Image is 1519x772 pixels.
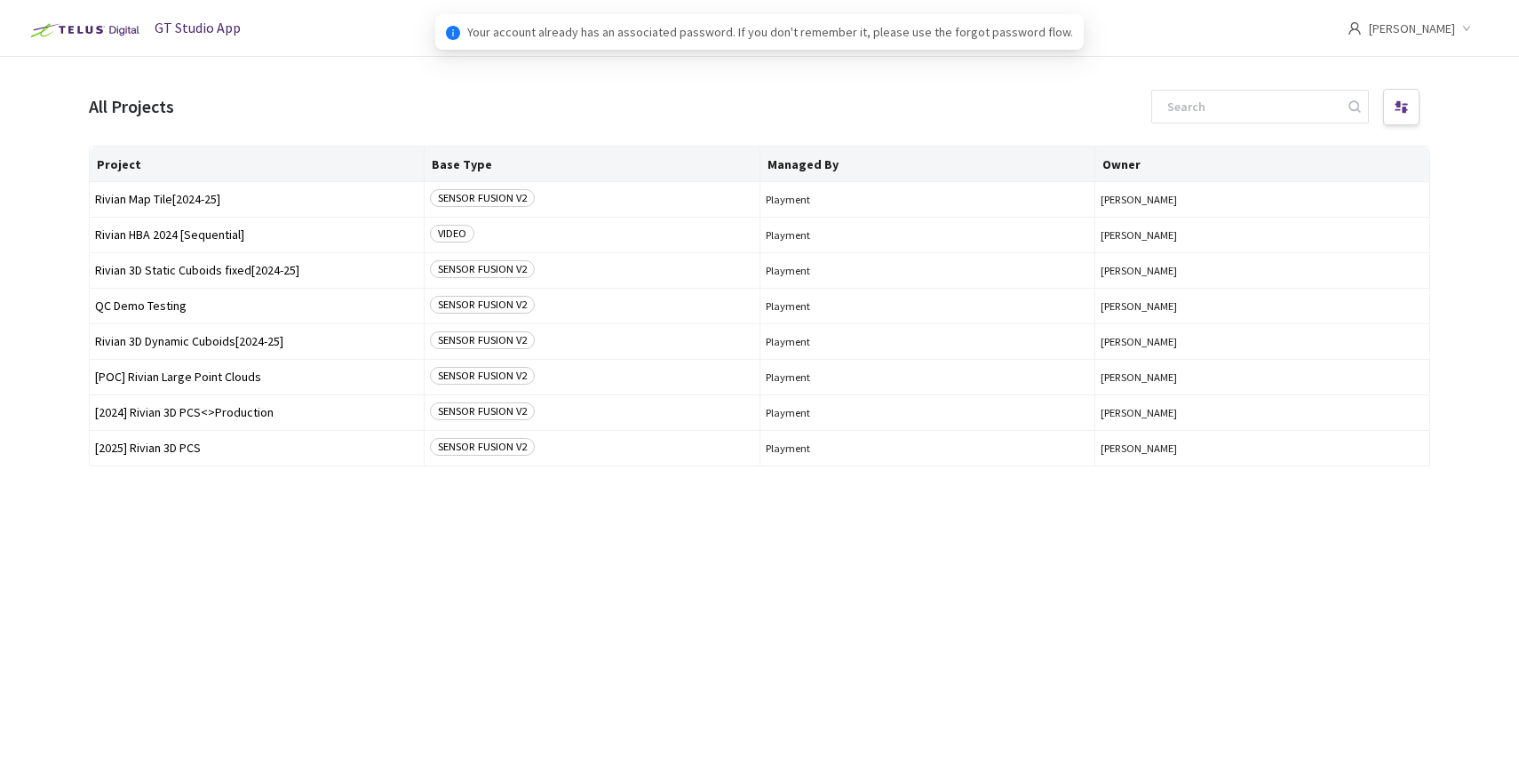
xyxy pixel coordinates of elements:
button: [PERSON_NAME] [1101,264,1424,277]
input: Search [1157,91,1346,123]
button: [PERSON_NAME] [1101,193,1424,206]
button: [PERSON_NAME] [1101,299,1424,313]
span: Playment [766,299,1089,313]
span: Playment [766,406,1089,419]
span: Rivian Map Tile[2024-25] [95,193,418,206]
button: [PERSON_NAME] [1101,335,1424,348]
span: SENSOR FUSION V2 [430,189,535,207]
span: Playment [766,335,1089,348]
span: Playment [766,264,1089,277]
button: [PERSON_NAME] [1101,228,1424,242]
span: SENSOR FUSION V2 [430,296,535,314]
th: Base Type [425,147,759,182]
th: Managed By [760,147,1095,182]
button: [PERSON_NAME] [1101,406,1424,419]
span: Your account already has an associated password. If you don't remember it, please use the forgot ... [467,22,1073,42]
span: VIDEO [430,225,474,243]
span: SENSOR FUSION V2 [430,367,535,385]
span: Playment [766,193,1089,206]
span: Rivian 3D Dynamic Cuboids[2024-25] [95,335,418,348]
span: GT Studio App [155,19,241,36]
span: Playment [766,228,1089,242]
span: [2025] Rivian 3D PCS [95,442,418,455]
span: down [1462,24,1471,33]
span: SENSOR FUSION V2 [430,260,535,278]
button: [PERSON_NAME] [1101,442,1424,455]
span: SENSOR FUSION V2 [430,402,535,420]
span: user [1348,21,1362,36]
span: [2024] Rivian 3D PCS<>Production [95,406,418,419]
span: Playment [766,370,1089,384]
span: Playment [766,442,1089,455]
div: All Projects [89,94,174,120]
span: SENSOR FUSION V2 [430,331,535,349]
img: Telus [21,16,145,44]
span: [POC] Rivian Large Point Clouds [95,370,418,384]
span: QC Demo Testing [95,299,418,313]
th: Project [90,147,425,182]
th: Owner [1095,147,1430,182]
button: [PERSON_NAME] [1101,370,1424,384]
span: SENSOR FUSION V2 [430,438,535,456]
span: Rivian 3D Static Cuboids fixed[2024-25] [95,264,418,277]
span: info-circle [446,26,460,40]
span: Rivian HBA 2024 [Sequential] [95,228,418,242]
